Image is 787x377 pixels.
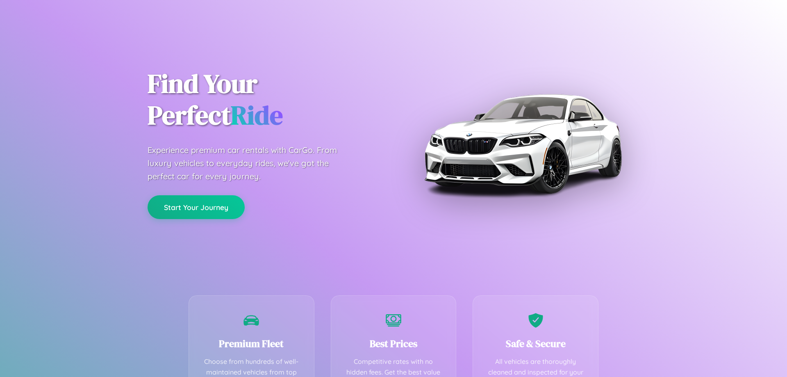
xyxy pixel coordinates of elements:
[148,195,245,219] button: Start Your Journey
[231,97,283,133] span: Ride
[201,337,302,350] h3: Premium Fleet
[420,41,625,246] img: Premium BMW car rental vehicle
[148,68,381,131] h1: Find Your Perfect
[148,144,353,183] p: Experience premium car rentals with CarGo. From luxury vehicles to everyday rides, we've got the ...
[343,337,444,350] h3: Best Prices
[485,337,586,350] h3: Safe & Secure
